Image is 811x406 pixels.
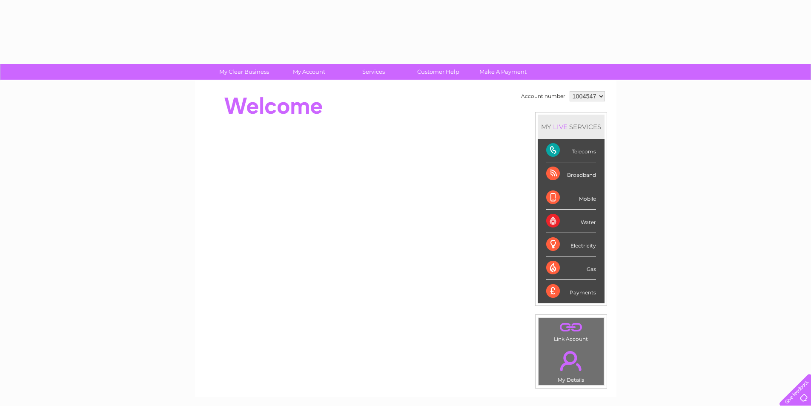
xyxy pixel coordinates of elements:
td: My Details [538,344,604,386]
div: Water [546,210,596,233]
a: Make A Payment [468,64,538,80]
div: Electricity [546,233,596,256]
td: Link Account [538,317,604,344]
td: Account number [519,89,567,104]
div: Telecoms [546,139,596,162]
div: LIVE [551,123,569,131]
div: Payments [546,280,596,303]
div: MY SERVICES [538,115,605,139]
a: Customer Help [403,64,473,80]
a: My Clear Business [209,64,279,80]
div: Gas [546,256,596,280]
div: Broadband [546,162,596,186]
a: My Account [274,64,344,80]
a: . [541,346,602,376]
a: . [541,320,602,335]
a: Services [338,64,409,80]
div: Mobile [546,186,596,210]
